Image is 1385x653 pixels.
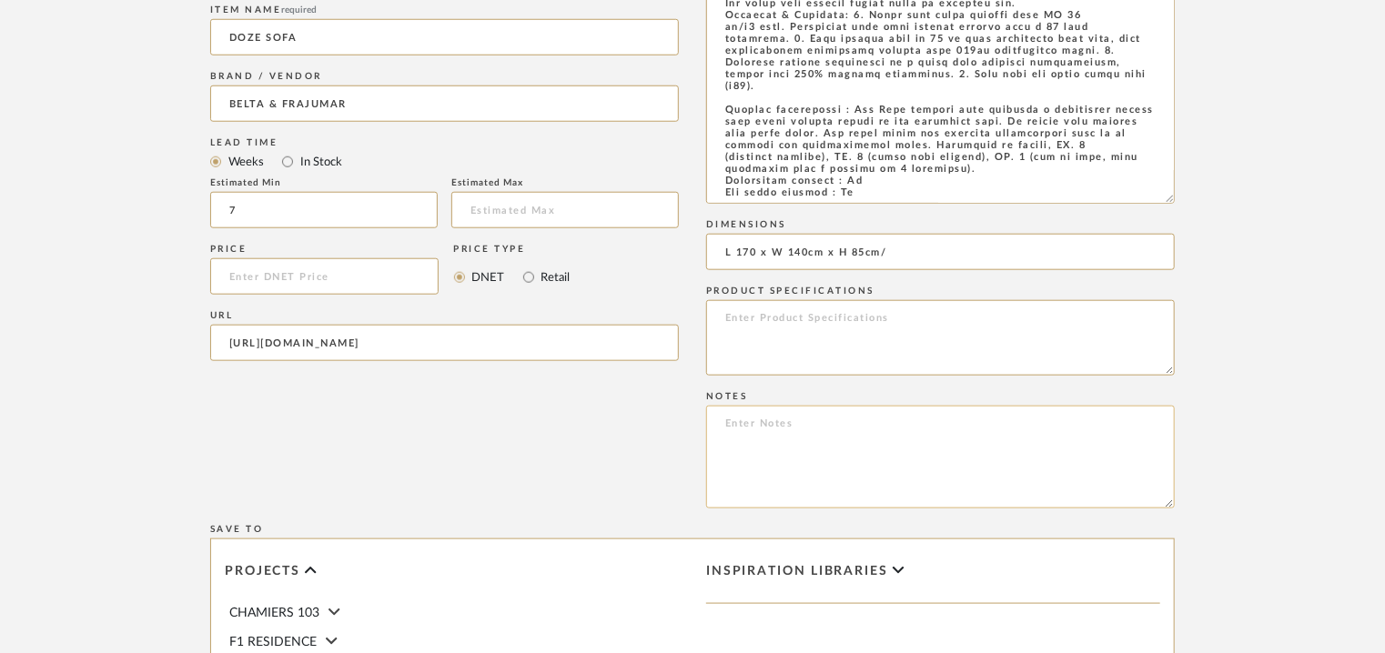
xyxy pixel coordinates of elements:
[225,564,300,579] span: Projects
[210,19,679,55] input: Enter Name
[470,267,505,287] label: DNET
[451,177,679,188] div: Estimated Max
[298,152,342,172] label: In Stock
[706,391,1175,402] div: Notes
[210,310,679,321] div: URL
[540,267,571,287] label: Retail
[706,564,888,579] span: Inspiration libraries
[210,244,439,255] div: Price
[282,5,318,15] span: required
[210,258,439,295] input: Enter DNET Price
[210,5,679,15] div: Item name
[210,150,679,173] mat-radio-group: Select item type
[229,636,317,648] span: F1 RESIDENCE
[210,524,1175,535] div: Save To
[706,234,1175,270] input: Enter Dimensions
[210,192,438,228] input: Estimated Min
[210,71,679,82] div: Brand / Vendor
[706,286,1175,296] div: Product Specifications
[454,258,571,295] mat-radio-group: Select price type
[451,192,679,228] input: Estimated Max
[210,177,438,188] div: Estimated Min
[210,137,679,148] div: Lead Time
[210,325,679,361] input: Enter URL
[210,85,679,122] input: Unknown
[229,607,319,619] span: CHAMIERS 103
[706,219,1175,230] div: Dimensions
[227,152,264,172] label: Weeks
[454,244,571,255] div: Price Type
